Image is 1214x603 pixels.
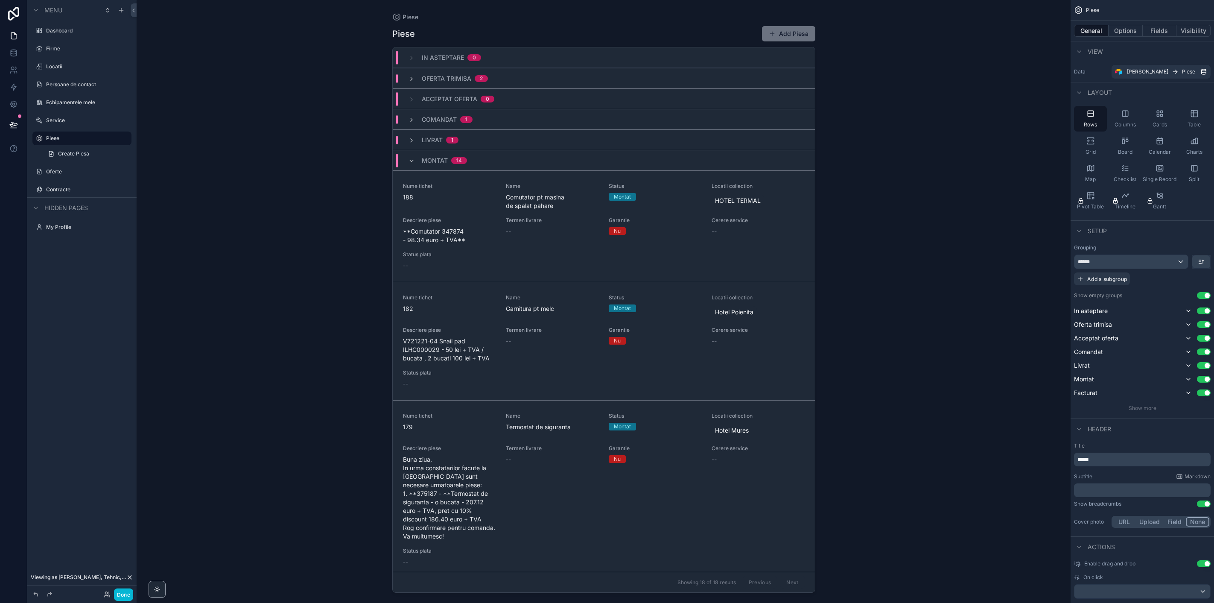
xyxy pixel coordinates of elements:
[403,294,496,301] span: Nume tichet
[1109,188,1141,214] button: Timeline
[1074,188,1107,214] button: Pivot Table
[506,445,598,452] span: Termen livrare
[46,135,126,142] label: Piese
[403,304,496,313] span: 182
[1085,176,1096,183] span: Map
[1149,149,1171,155] span: Calendar
[712,306,757,318] a: Hotel Poienita
[403,227,496,244] span: **Comutator 347874 - 98.34 euro + TVA**
[1109,133,1141,159] button: Board
[1074,292,1122,299] label: Show empty groups
[1143,25,1177,37] button: Fields
[614,304,631,312] div: Montat
[1074,272,1130,285] button: Add a subgroup
[1178,133,1211,159] button: Charts
[1176,25,1211,37] button: Visibility
[712,227,717,236] span: --
[1074,361,1090,370] span: Livrat
[403,369,496,376] span: Status plata
[1074,375,1094,383] span: Montat
[46,117,130,124] label: Service
[1188,121,1201,128] span: Table
[1143,106,1176,132] button: Cards
[393,282,815,400] a: Nume tichet182NameGarnitura pt melcStatusMontatLocatii collectionHotel PoienitaDescriere pieseV72...
[403,445,496,452] span: Descriere piese
[1074,133,1107,159] button: Grid
[1074,501,1121,507] div: Show breadcrumbs
[506,193,598,210] span: Comutator pt masina de spalat pahare
[403,413,496,419] span: Nume tichet
[403,455,496,541] span: Buna ziua, In urma constatarilor facute la [GEOGRAPHIC_DATA] sunt necesare urmatoarele piese: 1. ...
[46,81,130,88] a: Persoane de contact
[1178,161,1211,186] button: Split
[1143,161,1176,186] button: Single Record
[422,115,457,124] span: Comandat
[1164,517,1186,527] button: Field
[1077,203,1104,210] span: Pivot Table
[712,445,804,452] span: Cerere service
[506,455,511,464] span: --
[506,227,511,236] span: --
[114,588,133,601] button: Done
[1185,473,1211,480] span: Markdown
[46,99,130,106] label: Echipamentele mele
[1074,68,1108,75] label: Data
[614,193,631,201] div: Montat
[1115,121,1136,128] span: Columns
[1118,149,1132,155] span: Board
[422,53,464,62] span: In asteptare
[1084,560,1135,567] span: Enable drag and drop
[614,337,621,345] div: Nu
[677,579,736,586] span: Showing 18 of 18 results
[1074,518,1108,525] label: Cover photo
[403,217,496,224] span: Descriere piese
[1186,149,1202,155] span: Charts
[1074,483,1211,497] div: scrollable content
[712,327,804,334] span: Cerere service
[1074,320,1112,329] span: Oferta trimisa
[506,423,598,431] span: Termostat de siguranta
[403,251,496,258] span: Status plata
[762,26,815,41] button: Add Piesa
[1074,25,1109,37] button: General
[403,193,496,202] span: 188
[46,63,130,70] a: Locatii
[712,294,804,301] span: Locatii collection
[44,6,62,15] span: Menu
[712,183,804,190] span: Locatii collection
[43,147,131,161] a: Create Piesa
[46,186,130,193] a: Contracte
[1127,68,1168,75] span: [PERSON_NAME]
[1189,176,1199,183] span: Split
[609,217,701,224] span: Garantie
[46,224,130,231] a: My Profile
[1086,7,1099,14] span: Piese
[614,455,621,463] div: Nu
[422,156,448,165] span: Montat
[609,327,701,334] span: Garantie
[392,13,418,21] a: Piese
[614,423,631,430] div: Montat
[403,327,496,334] span: Descriere piese
[506,183,598,190] span: Name
[403,547,496,554] span: Status plata
[506,337,511,345] span: --
[46,168,130,175] label: Oferte
[1114,176,1136,183] span: Checklist
[1115,203,1135,210] span: Timeline
[1186,517,1209,527] button: None
[1074,106,1107,132] button: Rows
[31,574,126,581] span: Viewing as [PERSON_NAME], Tehnic, TURISM FELIX SA
[712,217,804,224] span: Cerere service
[1084,121,1097,128] span: Rows
[1074,348,1103,356] span: Comandat
[1109,161,1141,186] button: Checklist
[403,423,496,431] span: 179
[451,137,453,143] div: 1
[1083,574,1103,581] span: On click
[393,170,815,282] a: Nume tichet188NameComutator pt masina de spalat pahareStatusMontatLocatii collectionHOTEL TERMALD...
